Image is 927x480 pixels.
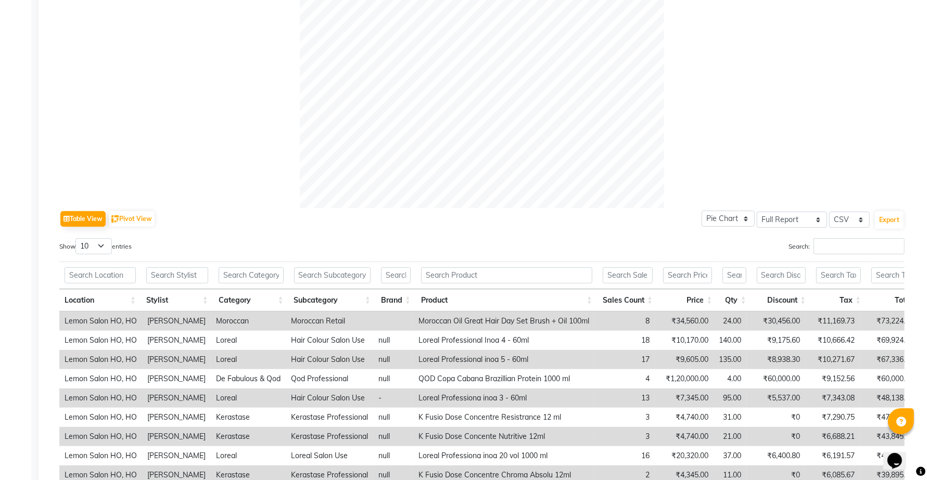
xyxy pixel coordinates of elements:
td: [PERSON_NAME] [142,331,211,350]
td: Loreal [211,388,286,408]
th: Stylist: activate to sort column ascending [141,289,213,312]
td: ₹6,688.21 [805,427,860,446]
td: ₹7,345.00 [655,388,714,408]
td: 95.00 [714,388,746,408]
td: ₹40,589.20 [860,446,919,465]
td: Loreal [211,446,286,465]
td: ₹9,605.00 [655,350,714,369]
td: ₹10,271.67 [805,350,860,369]
td: 4.00 [714,369,746,388]
td: 21.00 [714,427,746,446]
td: ₹60,000.00 [860,369,919,388]
img: pivot.png [111,215,119,223]
td: Lemon Salon HO, HO [59,388,142,408]
td: ₹34,560.00 [655,312,714,331]
td: ₹69,924.40 [860,331,919,350]
td: Lemon Salon HO, HO [59,312,142,331]
td: Hair Colour Salon Use [286,331,373,350]
td: Kerastase [211,427,286,446]
td: 24.00 [714,312,746,331]
input: Search Category [219,267,284,283]
td: Moroccan [211,312,286,331]
th: Product: activate to sort column ascending [416,289,598,312]
td: [PERSON_NAME] [142,408,211,427]
td: ₹9,152.56 [805,369,860,388]
td: null [373,369,413,388]
td: ₹30,456.00 [746,312,805,331]
td: ₹5,537.00 [746,388,805,408]
th: Sales Count: activate to sort column ascending [598,289,658,312]
td: ₹9,175.60 [746,331,805,350]
td: Kerastase [211,408,286,427]
input: Search Stylist [146,267,208,283]
td: 31.00 [714,408,746,427]
td: [PERSON_NAME] [142,446,211,465]
td: [PERSON_NAME] [142,369,211,388]
th: Tax: activate to sort column ascending [811,289,866,312]
td: ₹6,400.80 [746,446,805,465]
button: Export [875,211,904,229]
td: 13 [594,388,655,408]
td: 16 [594,446,655,465]
td: K Fusio Dose Concentre Resistrance 12 ml [413,408,594,427]
td: Lemon Salon HO, HO [59,408,142,427]
td: ₹67,336.70 [860,350,919,369]
td: ₹10,170.00 [655,331,714,350]
td: Loreal Salon Use [286,446,373,465]
input: Search Subcategory [294,267,371,283]
td: ₹11,169.73 [805,312,860,331]
label: Show entries [59,238,132,254]
select: Showentries [75,238,112,254]
td: ₹4,740.00 [655,427,714,446]
td: ₹20,320.00 [655,446,714,465]
td: Moroccan Retail [286,312,373,331]
td: 8 [594,312,655,331]
td: K Fusio Dose Concente Nutritive 12ml [413,427,594,446]
td: Lemon Salon HO, HO [59,331,142,350]
td: 140.00 [714,331,746,350]
input: Search Price [663,267,713,283]
button: Pivot View [109,211,155,227]
input: Search: [814,238,905,254]
td: Loreal [211,350,286,369]
td: Kerastase Professional [286,427,373,446]
td: Loreal [211,331,286,350]
td: Hair Colour Salon Use [286,388,373,408]
input: Search Tax [816,267,861,283]
td: ₹7,343.08 [805,388,860,408]
td: [PERSON_NAME] [142,427,211,446]
td: Hair Colour Salon Use [286,350,373,369]
td: Lemon Salon HO, HO [59,446,142,465]
th: Total: activate to sort column ascending [866,289,926,312]
iframe: chat widget [883,438,917,470]
td: ₹1,20,000.00 [655,369,714,388]
td: 135.00 [714,350,746,369]
td: [PERSON_NAME] [142,350,211,369]
td: ₹48,138.00 [860,388,919,408]
td: Qod Professional [286,369,373,388]
td: 4 [594,369,655,388]
td: null [373,446,413,465]
td: Lemon Salon HO, HO [59,369,142,388]
th: Category: activate to sort column ascending [213,289,289,312]
td: ₹0 [746,408,805,427]
td: Kerastase Professional [286,408,373,427]
input: Search Product [421,267,592,283]
td: ₹73,224.00 [860,312,919,331]
td: Lemon Salon HO, HO [59,350,142,369]
td: 17 [594,350,655,369]
input: Search Sales Count [603,267,653,283]
input: Search Discount [757,267,806,283]
td: 3 [594,408,655,427]
th: Brand: activate to sort column ascending [376,289,416,312]
td: 3 [594,427,655,446]
td: ₹8,938.30 [746,350,805,369]
input: Search Qty [722,267,746,283]
td: - [373,388,413,408]
td: [PERSON_NAME] [142,388,211,408]
td: ₹43,845.00 [860,427,919,446]
label: Search: [789,238,905,254]
td: ₹10,666.42 [805,331,860,350]
td: ₹6,191.57 [805,446,860,465]
td: Loreal Professional inoa 5 - 60ml [413,350,594,369]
